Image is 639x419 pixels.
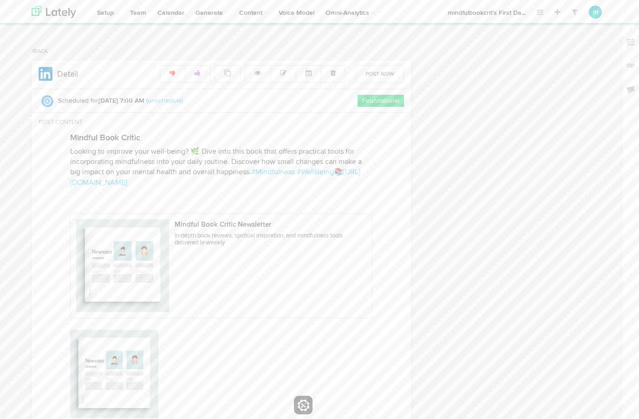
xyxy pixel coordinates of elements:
[362,98,399,104] a: Foundational
[175,221,343,228] p: Mindful Book Critic Newsletter
[297,169,334,176] a: #WellBeing
[98,98,144,104] strong: [DATE] 7:00 AM
[70,169,360,186] a: [URL][DOMAIN_NAME]
[39,65,52,81] img: linkedin.svg
[522,10,526,16] span: ...
[626,38,635,47] img: keywords_off.svg
[334,169,343,176] span: 📚
[146,98,183,104] a: (unschedule)
[58,98,89,104] span: Scheduled
[626,85,635,94] img: announcements_off.svg
[626,61,635,70] img: links_off.svg
[43,65,88,84] h3: Detail
[32,49,48,54] a: Back
[356,65,404,83] button: Post Now
[251,169,295,176] a: #Mindfulness
[589,6,602,19] button: m
[175,233,343,246] p: In-depth book reviews, spiritual inspiration, and mindfulness tools delivered bi-weekly.
[32,6,76,18] img: logo_lately_bg_light.svg
[39,119,82,125] span: POST CONTENT
[70,134,140,142] strong: Mindful Book Critic
[70,148,362,177] span: Looking to improve your well-being? 🌿 Dive into this book that offers practical tools for incorpo...
[41,95,53,107] img: S.svg
[91,98,183,104] span: for
[76,219,169,312] img: Ma4iG5gQeqpdZNOvDBBQ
